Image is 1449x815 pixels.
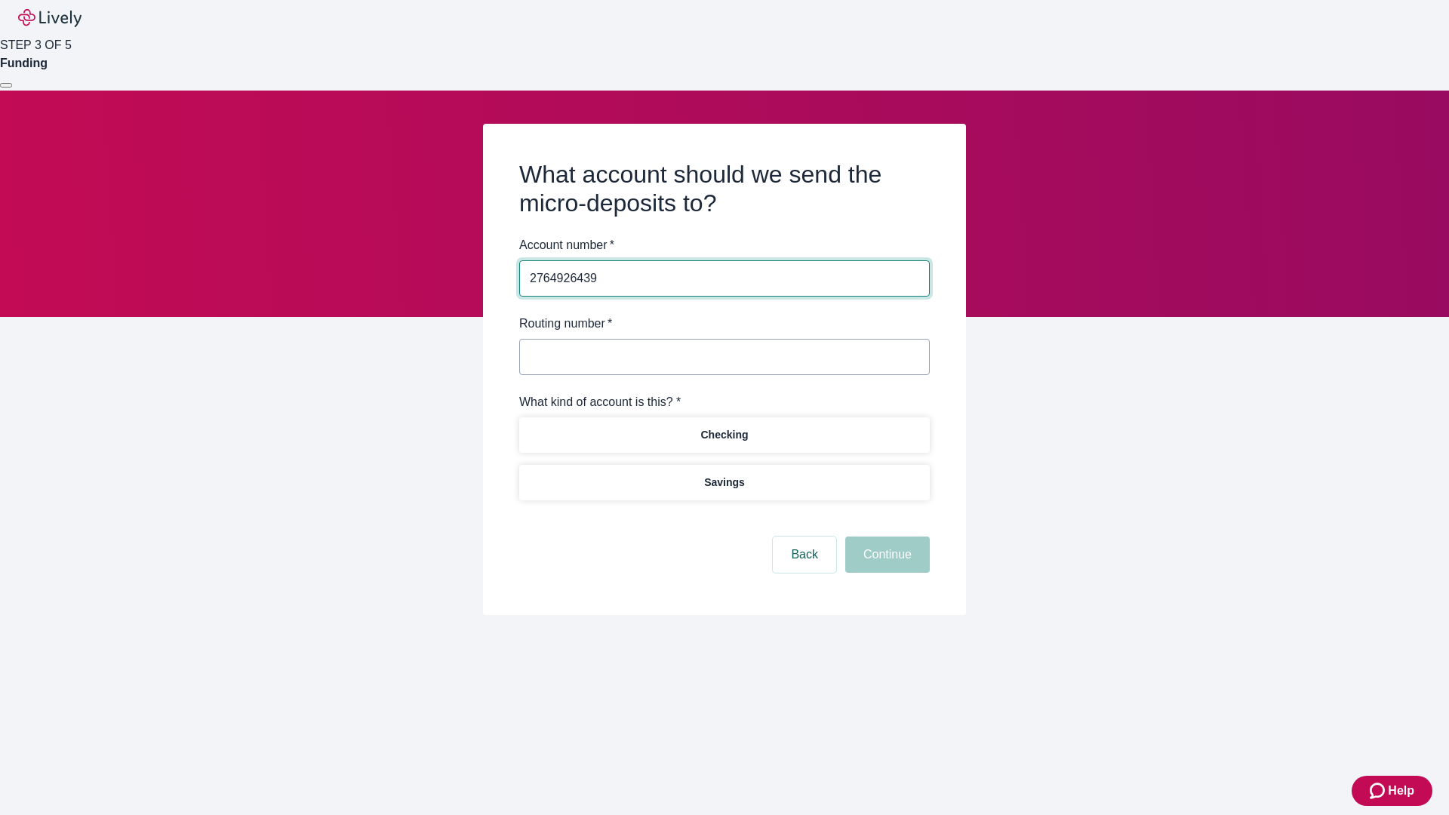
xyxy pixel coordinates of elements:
[704,475,745,491] p: Savings
[519,236,614,254] label: Account number
[519,393,681,411] label: What kind of account is this? *
[700,427,748,443] p: Checking
[519,465,930,500] button: Savings
[773,537,836,573] button: Back
[519,315,612,333] label: Routing number
[1352,776,1432,806] button: Zendesk support iconHelp
[18,9,82,27] img: Lively
[519,160,930,218] h2: What account should we send the micro-deposits to?
[1388,782,1414,800] span: Help
[1370,782,1388,800] svg: Zendesk support icon
[519,417,930,453] button: Checking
